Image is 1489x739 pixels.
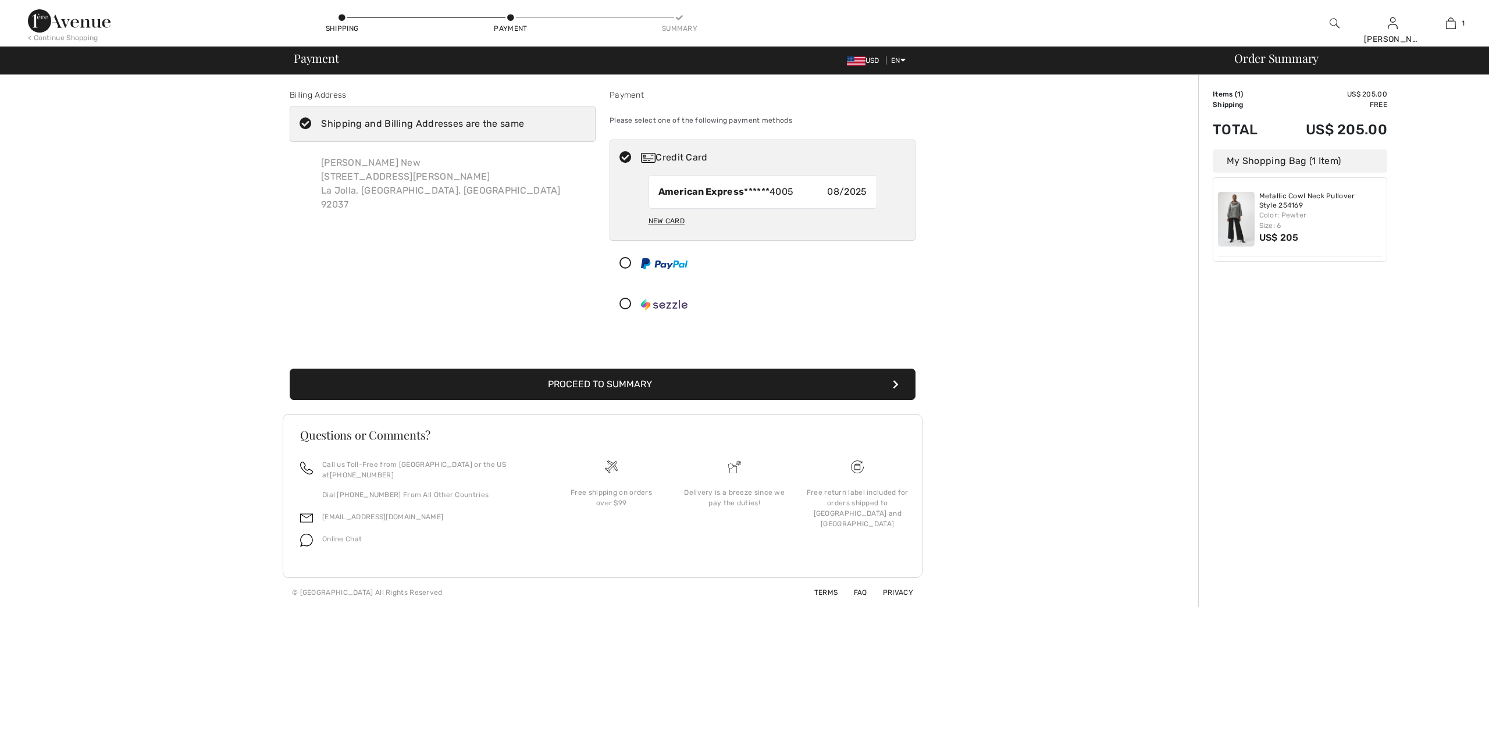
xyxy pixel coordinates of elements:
[292,587,443,598] div: © [GEOGRAPHIC_DATA] All Rights Reserved
[322,490,536,500] p: Dial [PHONE_NUMBER] From All Other Countries
[1213,110,1275,149] td: Total
[290,89,596,101] div: Billing Address
[728,460,741,473] img: Delivery is a breeze since we pay the duties!
[1213,99,1275,110] td: Shipping
[1259,210,1383,231] div: Color: Pewter Size: 6
[1462,18,1465,28] span: 1
[851,460,864,473] img: Free shipping on orders over $99
[28,33,98,43] div: < Continue Shopping
[1213,149,1387,173] div: My Shopping Bag (1 Item)
[294,52,339,64] span: Payment
[1330,16,1340,30] img: search the website
[300,462,313,474] img: call
[641,151,907,165] div: Credit Card
[800,588,838,597] a: Terms
[610,106,916,135] div: Please select one of the following payment methods
[325,23,359,34] div: Shipping
[322,535,362,543] span: Online Chat
[312,147,570,221] div: [PERSON_NAME] New [STREET_ADDRESS][PERSON_NAME] La Jolla, [GEOGRAPHIC_DATA], [GEOGRAPHIC_DATA] 92037
[1446,16,1456,30] img: My Bag
[1275,110,1387,149] td: US$ 205.00
[891,56,906,65] span: EN
[605,460,618,473] img: Free shipping on orders over $99
[1218,192,1255,247] img: Metallic Cowl Neck Pullover Style 254169
[658,186,744,197] strong: American Express
[300,534,313,547] img: chat
[1388,17,1398,28] a: Sign In
[847,56,884,65] span: USD
[662,23,697,34] div: Summary
[1259,232,1299,243] span: US$ 205
[827,185,867,199] span: 08/2025
[805,487,910,529] div: Free return label included for orders shipped to [GEOGRAPHIC_DATA] and [GEOGRAPHIC_DATA]
[1388,16,1398,30] img: My Info
[641,153,656,163] img: Credit Card
[1237,90,1241,98] span: 1
[28,9,111,33] img: 1ère Avenue
[610,89,916,101] div: Payment
[1220,52,1482,64] div: Order Summary
[847,56,865,66] img: US Dollar
[1275,89,1387,99] td: US$ 205.00
[322,459,536,480] p: Call us Toll-Free from [GEOGRAPHIC_DATA] or the US at
[1213,89,1275,99] td: Items ( )
[641,299,687,310] img: Sezzle
[321,117,524,131] div: Shipping and Billing Addresses are the same
[322,513,443,521] a: [EMAIL_ADDRESS][DOMAIN_NAME]
[290,369,916,400] button: Proceed to Summary
[493,23,528,34] div: Payment
[840,588,867,597] a: FAQ
[330,471,394,479] a: [PHONE_NUMBER]
[869,588,913,597] a: Privacy
[682,487,787,508] div: Delivery is a breeze since we pay the duties!
[300,429,905,441] h3: Questions or Comments?
[641,258,687,269] img: PayPal
[1422,16,1479,30] a: 1
[1259,192,1383,210] a: Metallic Cowl Neck Pullover Style 254169
[649,211,685,231] div: New Card
[1364,33,1421,45] div: [PERSON_NAME]
[1275,99,1387,110] td: Free
[300,512,313,524] img: email
[559,487,664,508] div: Free shipping on orders over $99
